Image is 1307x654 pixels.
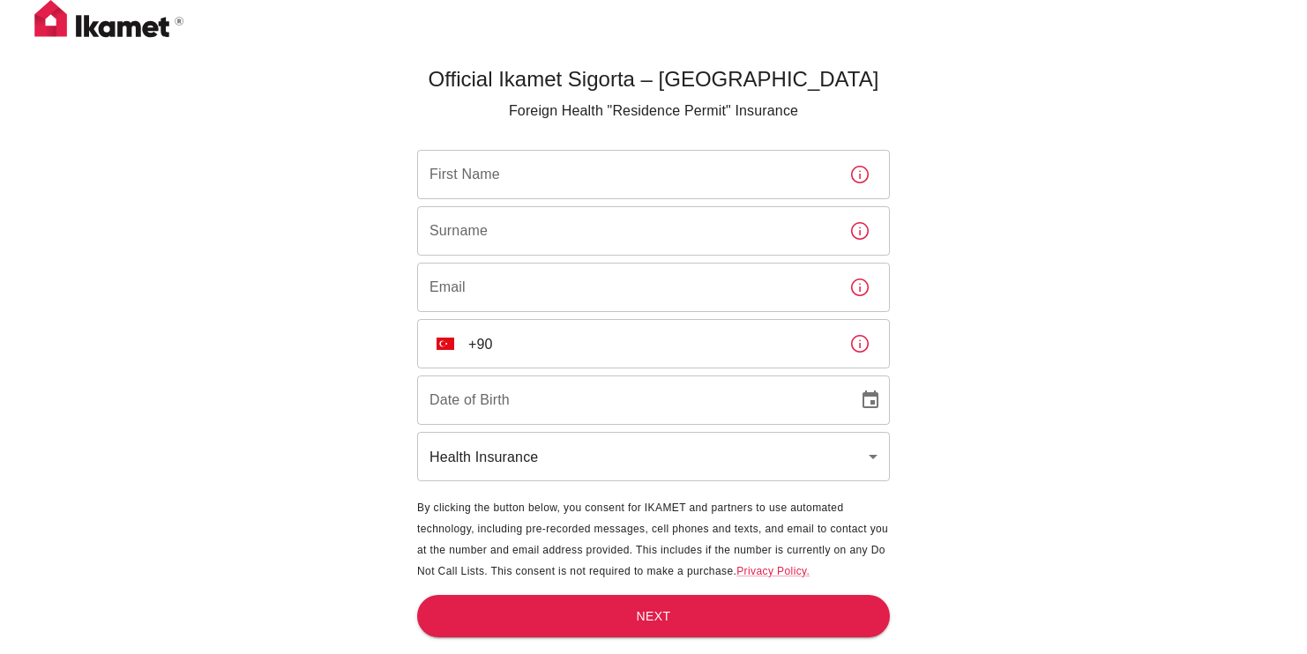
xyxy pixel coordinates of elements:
[429,328,461,360] button: Select country
[417,502,888,577] span: By clicking the button below, you consent for IKAMET and partners to use automated technology, in...
[417,432,890,481] div: Health Insurance
[417,595,890,638] button: Next
[417,100,890,122] p: Foreign Health "Residence Permit" Insurance
[437,338,454,350] img: unknown
[736,565,810,577] a: Privacy Policy.
[853,383,888,418] button: Choose date
[417,65,890,93] h5: Official Ikamet Sigorta – [GEOGRAPHIC_DATA]
[417,375,846,425] input: DD/MM/YYYY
